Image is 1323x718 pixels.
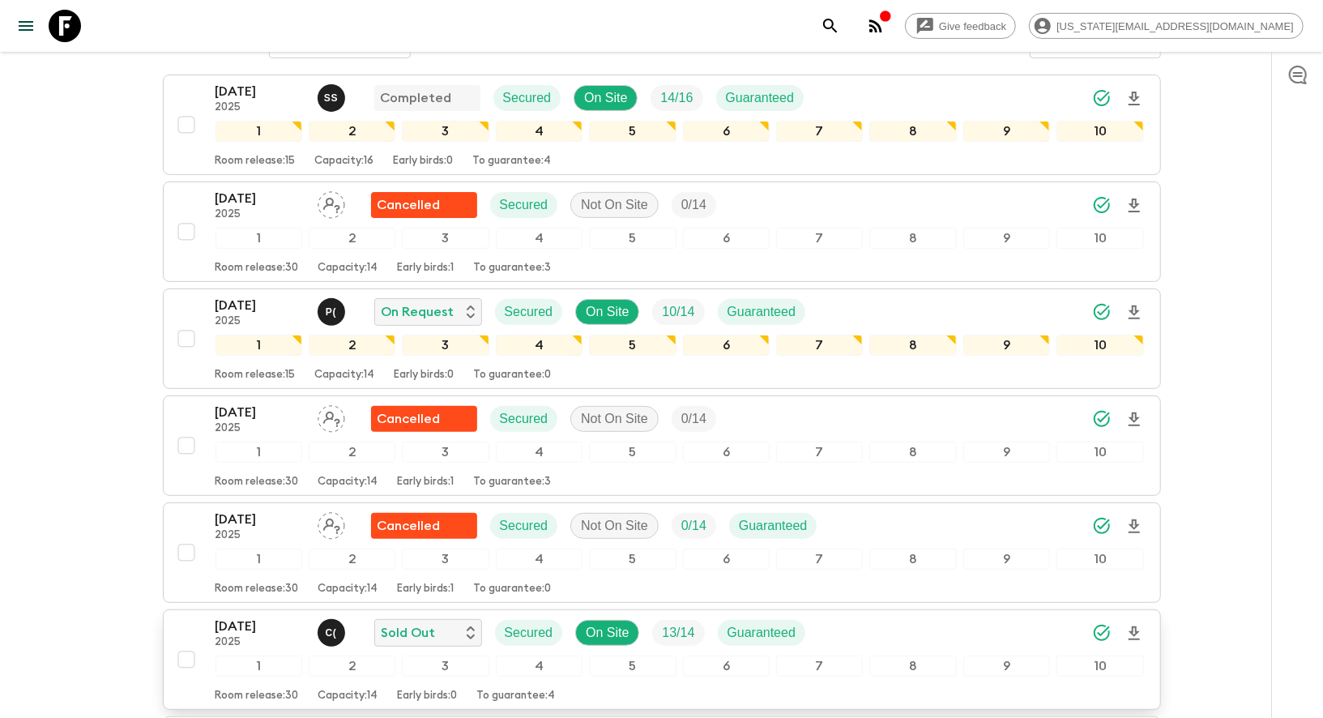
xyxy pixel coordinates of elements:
[728,623,796,643] p: Guaranteed
[493,85,561,111] div: Secured
[589,335,676,356] div: 5
[496,335,583,356] div: 4
[589,549,676,570] div: 5
[398,583,455,596] p: Early birds: 1
[318,476,378,489] p: Capacity: 14
[495,299,563,325] div: Secured
[216,369,296,382] p: Room release: 15
[402,656,489,677] div: 3
[963,442,1050,463] div: 9
[574,85,638,111] div: On Site
[1029,13,1304,39] div: [US_STATE][EMAIL_ADDRESS][DOMAIN_NAME]
[402,335,489,356] div: 3
[776,121,863,142] div: 7
[963,228,1050,249] div: 9
[318,410,345,423] span: Assign pack leader
[318,303,348,316] span: Pooky (Thanaphan) Kerdyoo
[216,189,305,208] p: [DATE]
[216,335,302,356] div: 1
[683,549,770,570] div: 6
[662,623,694,643] p: 13 / 14
[309,121,395,142] div: 2
[216,315,305,328] p: 2025
[869,442,956,463] div: 8
[318,89,348,102] span: Sasivimol Suksamai
[869,121,956,142] div: 8
[382,623,436,643] p: Sold Out
[589,656,676,677] div: 5
[402,121,489,142] div: 3
[672,513,716,539] div: Trip Fill
[500,195,548,215] p: Secured
[309,442,395,463] div: 2
[869,549,956,570] div: 8
[216,155,296,168] p: Room release: 15
[163,502,1161,603] button: [DATE]2025Assign pack leaderFlash Pack cancellationSecuredNot On SiteTrip FillGuaranteed123456789...
[216,549,302,570] div: 1
[672,192,716,218] div: Trip Fill
[503,88,552,108] p: Secured
[1092,516,1112,536] svg: Synced Successfully
[776,335,863,356] div: 7
[477,690,556,703] p: To guarantee: 4
[814,10,847,42] button: search adventures
[963,549,1050,570] div: 9
[1125,410,1144,430] svg: Download Onboarding
[402,442,489,463] div: 3
[570,192,659,218] div: Not On Site
[776,442,863,463] div: 7
[216,422,305,435] p: 2025
[216,101,305,114] p: 2025
[216,82,305,101] p: [DATE]
[318,517,345,530] span: Assign pack leader
[575,299,639,325] div: On Site
[318,262,378,275] p: Capacity: 14
[382,302,455,322] p: On Request
[474,262,552,275] p: To guarantee: 3
[1125,89,1144,109] svg: Download Onboarding
[652,620,704,646] div: Trip Fill
[216,583,299,596] p: Room release: 30
[474,369,552,382] p: To guarantee: 0
[395,369,455,382] p: Early birds: 0
[326,306,336,318] p: P (
[496,656,583,677] div: 4
[398,262,455,275] p: Early birds: 1
[216,510,305,529] p: [DATE]
[505,302,553,322] p: Secured
[1125,303,1144,323] svg: Download Onboarding
[505,623,553,643] p: Secured
[1092,409,1112,429] svg: Synced Successfully
[496,228,583,249] div: 4
[683,228,770,249] div: 6
[496,549,583,570] div: 4
[1056,442,1143,463] div: 10
[216,636,305,649] p: 2025
[398,690,458,703] p: Early birds: 0
[651,85,702,111] div: Trip Fill
[963,121,1050,142] div: 9
[589,228,676,249] div: 5
[315,155,374,168] p: Capacity: 16
[163,609,1161,710] button: [DATE]2025Can (Jeerawut) MapromjaiSold OutSecuredOn SiteTrip FillGuaranteed12345678910Room releas...
[216,476,299,489] p: Room release: 30
[681,195,706,215] p: 0 / 14
[163,288,1161,389] button: [DATE]2025Pooky (Thanaphan) KerdyooOn RequestSecuredOn SiteTrip FillGuaranteed12345678910Room rel...
[318,624,348,637] span: Can (Jeerawut) Mapromjai
[473,155,552,168] p: To guarantee: 4
[1056,121,1143,142] div: 10
[1092,88,1112,108] svg: Synced Successfully
[776,228,863,249] div: 7
[905,13,1016,39] a: Give feedback
[683,121,770,142] div: 6
[963,335,1050,356] div: 9
[318,619,348,647] button: C(
[589,442,676,463] div: 5
[776,549,863,570] div: 7
[681,409,706,429] p: 0 / 14
[1125,517,1144,536] svg: Download Onboarding
[869,335,956,356] div: 8
[394,155,454,168] p: Early birds: 0
[672,406,716,432] div: Trip Fill
[963,656,1050,677] div: 9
